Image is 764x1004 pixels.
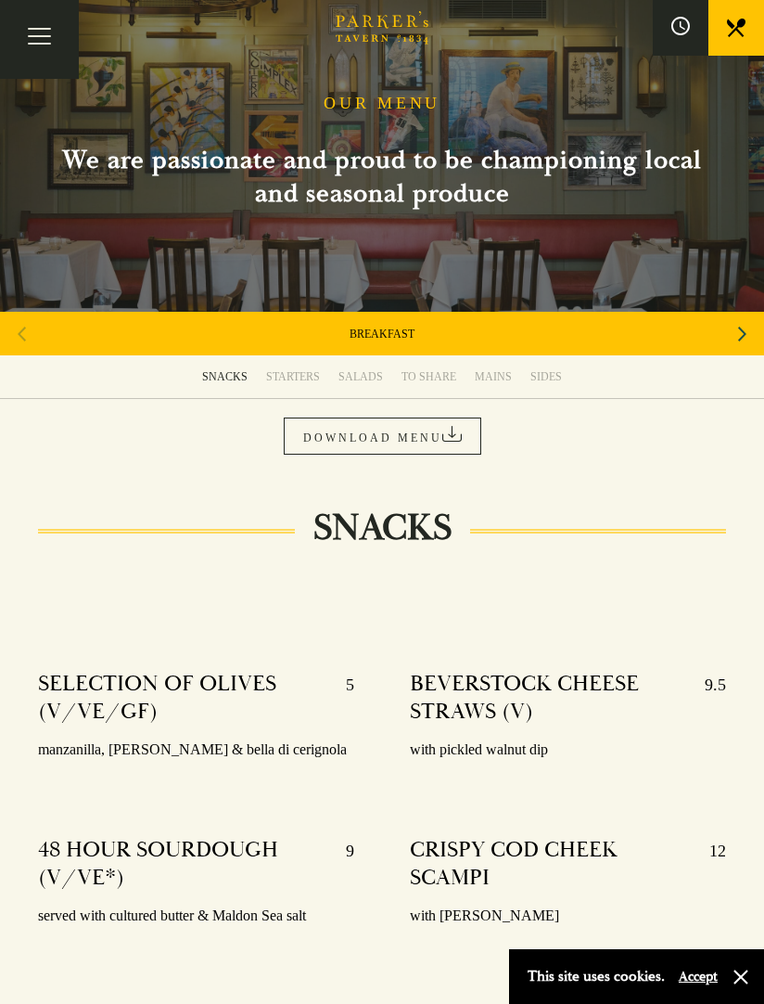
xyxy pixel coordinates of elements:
[410,903,726,930] p: with [PERSON_NAME]
[327,670,354,726] p: 5
[284,418,481,455] a: DOWNLOAD MENU
[38,903,354,930] p: served with cultured butter & Maldon Sea salt
[686,670,726,726] p: 9.5
[38,737,354,764] p: manzanilla, [PERSON_NAME] & bella di cerignola
[691,836,726,892] p: 12
[38,670,327,726] h4: SELECTION OF OLIVES (V/VE/GF)
[266,369,320,384] div: STARTERS
[39,144,725,211] h2: We are passionate and proud to be championing local and seasonal produce
[410,737,726,764] p: with pickled walnut dip
[528,963,665,990] p: This site uses cookies.
[350,327,414,341] a: BREAKFAST
[327,836,354,892] p: 9
[401,369,456,384] div: TO SHARE
[329,355,392,398] a: SALADS
[257,355,329,398] a: STARTERS
[521,355,571,398] a: SIDES
[530,369,562,384] div: SIDES
[410,836,691,892] h4: CRISPY COD CHEEK SCAMPI
[338,369,383,384] div: SALADS
[732,968,750,986] button: Close and accept
[295,506,470,550] h2: SNACKS
[324,94,440,114] h1: OUR MENU
[193,355,257,398] a: SNACKS
[465,355,521,398] a: MAINS
[38,836,327,892] h4: 48 HOUR SOURDOUGH (V/VE*)
[679,968,718,985] button: Accept
[475,369,512,384] div: MAINS
[202,369,248,384] div: SNACKS
[392,355,465,398] a: TO SHARE
[730,314,755,354] div: Next slide
[410,670,686,726] h4: BEVERSTOCK CHEESE STRAWS (V)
